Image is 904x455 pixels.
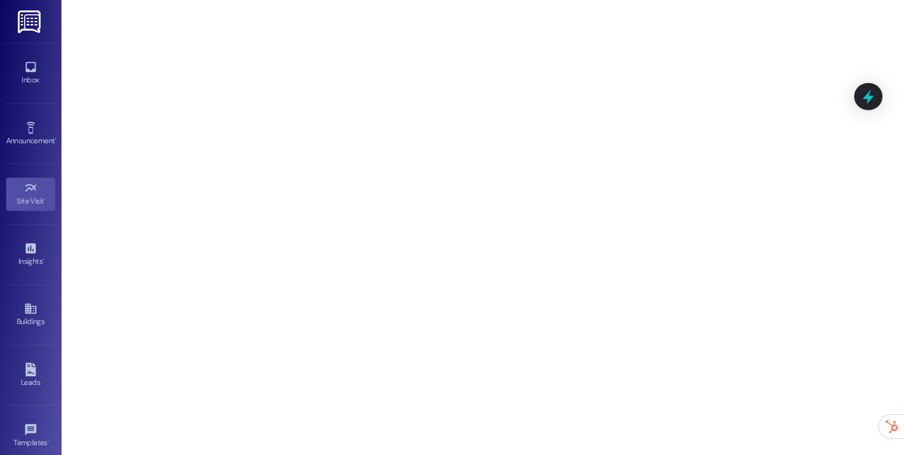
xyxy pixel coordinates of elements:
span: • [42,255,44,264]
a: Inbox [6,57,55,90]
span: • [47,437,49,445]
a: Site Visit • [6,178,55,211]
span: • [55,135,57,143]
a: Insights • [6,238,55,271]
a: Buildings [6,298,55,331]
img: ResiDesk Logo [18,10,43,33]
a: Leads [6,359,55,392]
a: Templates • [6,419,55,453]
span: • [44,195,46,204]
